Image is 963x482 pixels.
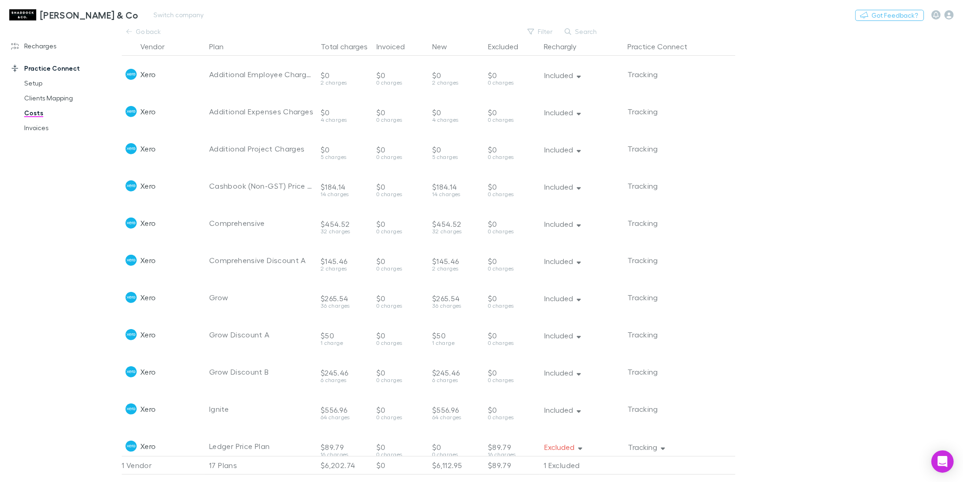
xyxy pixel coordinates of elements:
div: $0 [432,56,481,80]
div: 1 Vendor [122,456,205,475]
a: Invoices [15,120,120,135]
div: $265.54 [321,279,369,303]
div: $0 [432,130,481,154]
div: 36 charges [321,303,369,309]
div: $0 [321,93,369,117]
div: 5 charges [321,154,369,160]
div: 2 charges [321,266,369,271]
div: $0 [376,130,425,154]
button: Included [536,180,587,194]
div: $89.79 [321,428,369,452]
div: 0 charges [376,415,425,420]
div: 0 charges [432,452,481,457]
div: 1 charge [321,340,369,346]
button: Got Feedback? [855,10,924,21]
div: 14 charges [321,191,369,197]
div: Xero [140,316,156,353]
button: Included [536,106,587,119]
div: Grow [209,279,313,316]
button: Total charges [321,37,379,56]
img: Shaddock & Co's Logo [9,9,36,20]
div: 2 charges [432,266,481,271]
div: $245.46 [432,353,481,377]
span: The plan is not excluded from Rechargly, tracking on Practice Connect cannot be disabled. [627,330,658,339]
button: Rechargly [544,37,587,56]
div: 0 charges [376,229,425,234]
img: Xero's Logo [125,218,137,229]
div: 0 charges [376,266,425,271]
div: 2 charges [432,80,481,86]
div: 0 charges [376,303,425,309]
div: Xero [140,353,156,390]
div: 0 charges [488,191,536,197]
div: $0 [488,93,536,117]
div: Ignite [209,390,313,428]
div: $184.14 [432,167,481,191]
div: $0 [376,242,425,266]
button: Plan [209,37,235,56]
button: Included [536,217,587,231]
img: Xero's Logo [125,180,137,191]
div: $0 [376,56,425,80]
div: $454.52 [321,205,369,229]
div: $0 [488,316,536,340]
span: The plan is not excluded from Rechargly, tracking on Practice Connect cannot be disabled. [627,107,658,116]
div: 5 charges [432,154,481,160]
div: $0 [488,56,536,80]
img: Xero's Logo [125,441,137,452]
div: 0 charges [376,452,425,457]
div: 0 charges [488,117,536,123]
div: Additional Expenses Charges [209,93,313,130]
div: $6,202.74 [317,456,373,475]
button: Practice Connect [627,37,699,56]
div: 4 charges [432,117,481,123]
button: Included [536,366,587,380]
div: $50 [432,316,481,340]
div: $0 [488,242,536,266]
div: $0 [488,130,536,154]
div: 32 charges [432,229,481,234]
div: 0 charges [488,340,536,346]
div: 0 charges [488,80,536,86]
div: 36 charges [432,303,481,309]
button: Invoiced [376,37,416,56]
div: $556.96 [432,390,481,415]
div: Xero [140,390,156,428]
div: 0 charges [376,80,425,86]
a: [PERSON_NAME] & Co [4,4,144,26]
div: $6,112.95 [429,456,484,475]
button: Vendor [140,37,176,56]
div: 0 charges [376,340,425,346]
div: 4 charges [321,117,369,123]
div: 0 charges [376,154,425,160]
span: The plan is not excluded from Rechargly, tracking on Practice Connect cannot be disabled. [627,404,658,413]
div: 32 charges [321,229,369,234]
div: $0 [488,353,536,377]
div: Cashbook (Non-GST) Price Plan [209,167,313,205]
div: $0 [432,93,481,117]
span: The plan is not excluded from Rechargly, tracking on Practice Connect cannot be disabled. [627,181,658,190]
div: 0 charges [376,117,425,123]
button: New [432,37,458,56]
a: Costs [15,106,120,120]
div: $0 [376,390,425,415]
div: $0 [376,205,425,229]
div: 1 charge [432,340,481,346]
div: 17 Plans [205,456,317,475]
div: 0 charges [376,377,425,383]
div: Comprehensive Discount A [209,242,313,279]
button: Included [536,68,587,82]
button: Included [536,403,587,417]
img: Xero's Logo [125,143,137,154]
div: Xero [140,167,156,205]
span: The plan is not excluded from Rechargly, tracking on Practice Connect cannot be disabled. [627,70,658,79]
div: $0 [432,428,481,452]
div: $556.96 [321,390,369,415]
span: The plan is not excluded from Rechargly, tracking on Practice Connect cannot be disabled. [627,256,658,264]
div: 16 charges [488,452,536,457]
div: Grow Discount B [209,353,313,390]
div: Xero [140,279,156,316]
img: Xero's Logo [125,292,137,303]
div: 0 charges [488,415,536,420]
div: Xero [140,242,156,279]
